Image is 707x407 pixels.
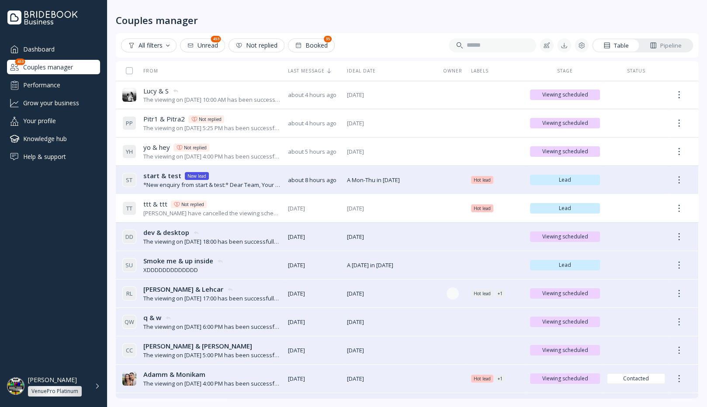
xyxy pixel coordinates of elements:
[441,68,464,74] div: Owner
[122,258,136,272] div: S U
[474,176,491,183] span: Hot lead
[143,379,281,388] div: The viewing on [DATE] 4:00 PM has been successfully created by [PERSON_NAME].
[143,200,167,209] span: ttt & ttt
[180,38,225,52] button: Unread
[143,266,224,274] div: XDDDDDDDDDDDDD
[143,152,281,161] div: The viewing on [DATE] 4:00 PM has been successfully created by [PERSON_NAME].
[236,42,277,49] div: Not replied
[288,68,340,74] div: Last message
[143,313,161,322] span: q & w
[447,287,459,300] img: dpr=2,fit=cover,g=face,w=28,h=28
[122,68,158,74] div: From
[7,60,100,74] div: Couples manager
[534,290,596,297] span: Viewing scheduled
[122,116,136,130] div: P P
[7,114,100,128] a: Your profile
[187,42,218,49] div: Unread
[347,375,434,383] span: [DATE]
[347,261,434,269] span: A [DATE] in [DATE]
[534,205,596,212] span: Lead
[143,143,170,152] span: yo & hey
[143,124,281,132] div: The viewing on [DATE] 5:25 PM has been successfully created by [PERSON_NAME].
[474,375,491,382] span: Hot lead
[288,375,340,383] span: [DATE]
[181,201,204,208] div: Not replied
[7,131,100,146] a: Knowledge hub
[143,256,213,266] span: Smoke me & up inside
[347,346,434,355] span: [DATE]
[143,114,185,124] span: Pitr1 & Pitra2
[474,290,491,297] span: Hot lead
[288,148,340,156] span: about 5 hours ago
[288,91,340,99] span: about 4 hours ago
[28,376,77,384] div: [PERSON_NAME]
[534,176,596,183] span: Lead
[184,144,207,151] div: Not replied
[122,286,136,300] div: R L
[122,145,136,159] div: Y H
[534,375,596,382] span: Viewing scheduled
[7,42,100,56] a: Dashboard
[534,148,596,155] span: Viewing scheduled
[122,88,136,102] img: dpr=2,fit=cover,g=face,w=32,h=32
[324,36,332,42] div: 35
[347,91,434,99] span: [DATE]
[530,68,600,74] div: Stage
[603,41,629,50] div: Table
[143,370,205,379] span: Adamm & Monikam
[347,290,434,298] span: [DATE]
[143,86,169,96] span: Lucy & S
[288,290,340,298] span: [DATE]
[143,351,281,359] div: The viewing on [DATE] 5:00 PM has been successfully created by [PERSON_NAME].
[347,204,434,213] span: [DATE]
[128,42,170,49] div: All filters
[116,14,198,26] div: Couples manager
[143,285,223,294] span: [PERSON_NAME] & Lehcar
[143,181,281,189] div: *New enquiry from start & test:* Dear Team, Your venue has caught our eye for our upcoming weddin...
[295,42,328,49] div: Booked
[143,171,181,180] span: start & test
[229,38,284,52] button: Not replied
[143,294,281,303] div: The viewing on [DATE] 17:00 has been successfully created by [PERSON_NAME].
[121,38,177,52] button: All filters
[7,96,100,110] a: Grow your business
[347,119,434,128] span: [DATE]
[288,261,340,269] span: [DATE]
[143,228,189,237] span: dev & desktop
[122,230,136,244] div: D D
[471,68,523,74] div: Labels
[143,238,281,246] div: The viewing on [DATE] 18:00 has been successfully created by [PERSON_NAME].
[288,318,340,326] span: [DATE]
[474,205,491,212] span: Hot lead
[122,372,136,386] img: dpr=2,fit=cover,g=face,w=32,h=32
[610,375,662,382] span: Contacted
[347,148,434,156] span: [DATE]
[7,60,100,74] a: Couples manager453
[143,323,281,331] div: The viewing on [DATE] 6:00 PM has been successfully created by [PERSON_NAME].
[288,176,340,184] span: about 8 hours ago
[498,375,503,382] div: + 1
[347,68,434,74] div: Ideal date
[122,343,136,357] div: C C
[122,315,136,329] div: Q W
[31,388,78,395] div: VenuePro Platinum
[534,318,596,325] span: Viewing scheduled
[607,68,665,74] div: Status
[7,78,100,92] a: Performance
[7,149,100,164] a: Help & support
[534,91,596,98] span: Viewing scheduled
[534,233,596,240] span: Viewing scheduled
[211,36,221,42] div: 453
[143,341,252,351] span: [PERSON_NAME] & [PERSON_NAME]
[122,173,136,187] div: S T
[347,318,434,326] span: [DATE]
[15,59,25,65] div: 453
[650,41,682,50] div: Pipeline
[534,120,596,127] span: Viewing scheduled
[288,38,335,52] button: Booked
[288,204,340,213] span: [DATE]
